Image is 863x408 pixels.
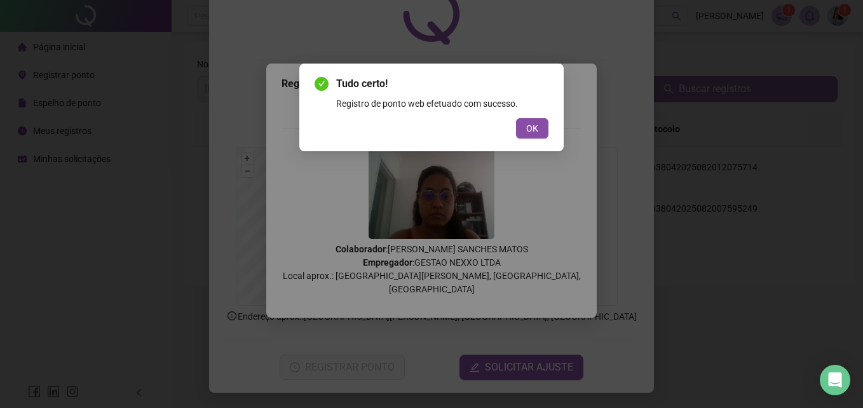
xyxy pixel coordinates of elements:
[315,77,329,91] span: check-circle
[516,118,548,139] button: OK
[820,365,850,395] div: Open Intercom Messenger
[526,121,538,135] span: OK
[336,97,548,111] div: Registro de ponto web efetuado com sucesso.
[336,76,548,92] span: Tudo certo!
